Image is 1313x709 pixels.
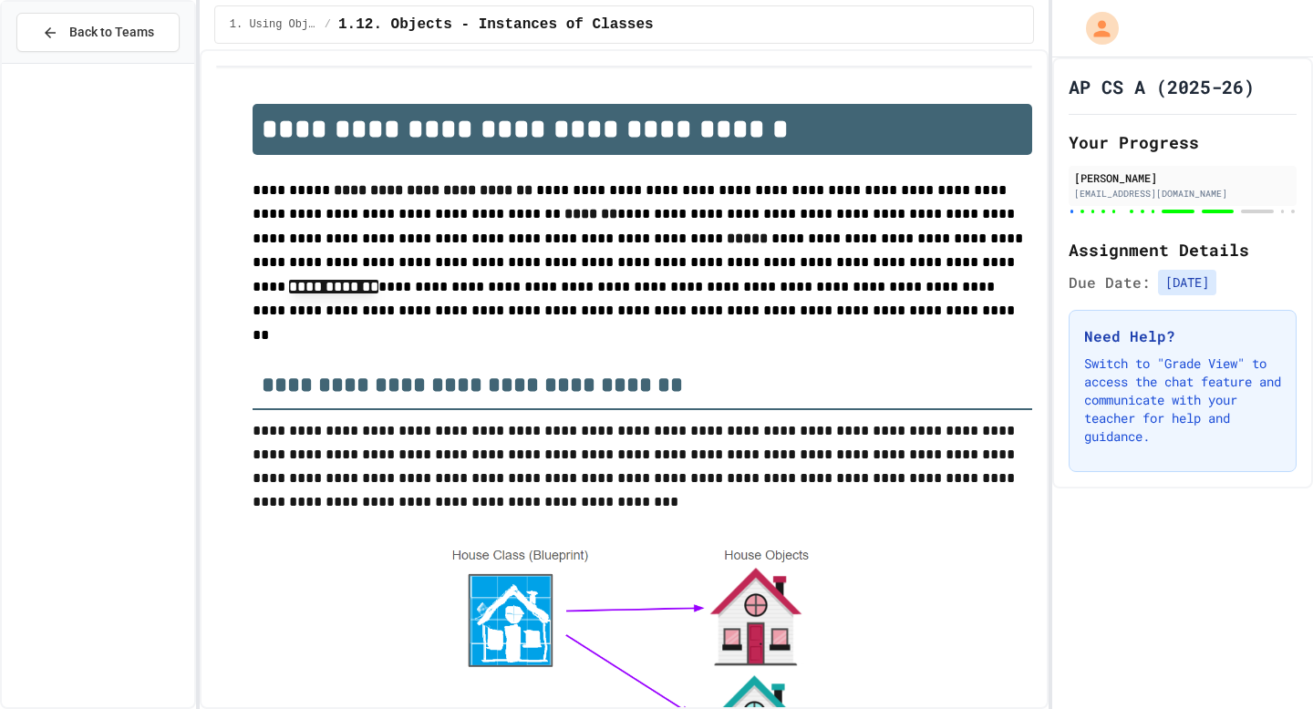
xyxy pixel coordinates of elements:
span: [DATE] [1158,270,1216,295]
span: / [325,17,331,32]
h2: Your Progress [1069,129,1297,155]
iframe: chat widget [1162,557,1295,634]
span: 1. Using Objects and Methods [230,17,317,32]
div: [EMAIL_ADDRESS][DOMAIN_NAME] [1074,187,1291,200]
iframe: chat widget [1236,636,1295,691]
p: Switch to "Grade View" to access the chat feature and communicate with your teacher for help and ... [1084,354,1281,446]
span: Due Date: [1069,272,1151,293]
h3: Need Help? [1084,325,1281,347]
h2: Assignment Details [1069,237,1297,262]
span: 1.12. Objects - Instances of Classes [338,14,654,36]
h1: AP CS A (2025-26) [1069,74,1255,99]
div: [PERSON_NAME] [1074,170,1291,186]
div: My Account [1067,7,1123,49]
span: Back to Teams [69,23,154,42]
button: Back to Teams [16,13,180,52]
